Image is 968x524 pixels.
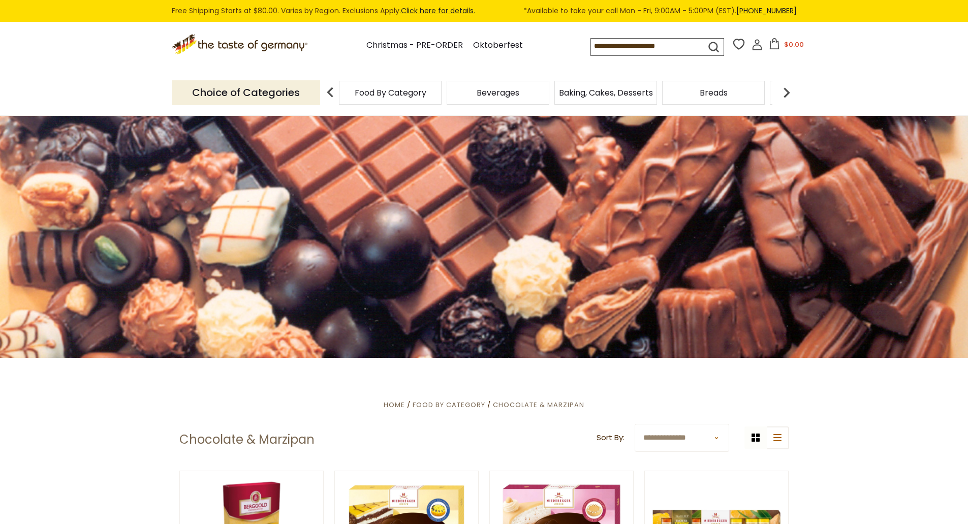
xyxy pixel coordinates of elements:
[179,432,315,447] h1: Chocolate & Marzipan
[384,400,405,410] a: Home
[172,80,320,105] p: Choice of Categories
[413,400,485,410] a: Food By Category
[559,89,653,97] a: Baking, Cakes, Desserts
[776,82,797,103] img: next arrow
[355,89,426,97] a: Food By Category
[765,38,808,53] button: $0.00
[493,400,584,410] a: Chocolate & Marzipan
[473,39,523,52] a: Oktoberfest
[401,6,475,16] a: Click here for details.
[320,82,340,103] img: previous arrow
[736,6,797,16] a: [PHONE_NUMBER]
[366,39,463,52] a: Christmas - PRE-ORDER
[597,431,624,444] label: Sort By:
[784,40,804,49] span: $0.00
[172,5,797,17] div: Free Shipping Starts at $80.00. Varies by Region. Exclusions Apply.
[477,89,519,97] a: Beverages
[523,5,797,17] span: *Available to take your call Mon - Fri, 9:00AM - 5:00PM (EST).
[700,89,728,97] a: Breads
